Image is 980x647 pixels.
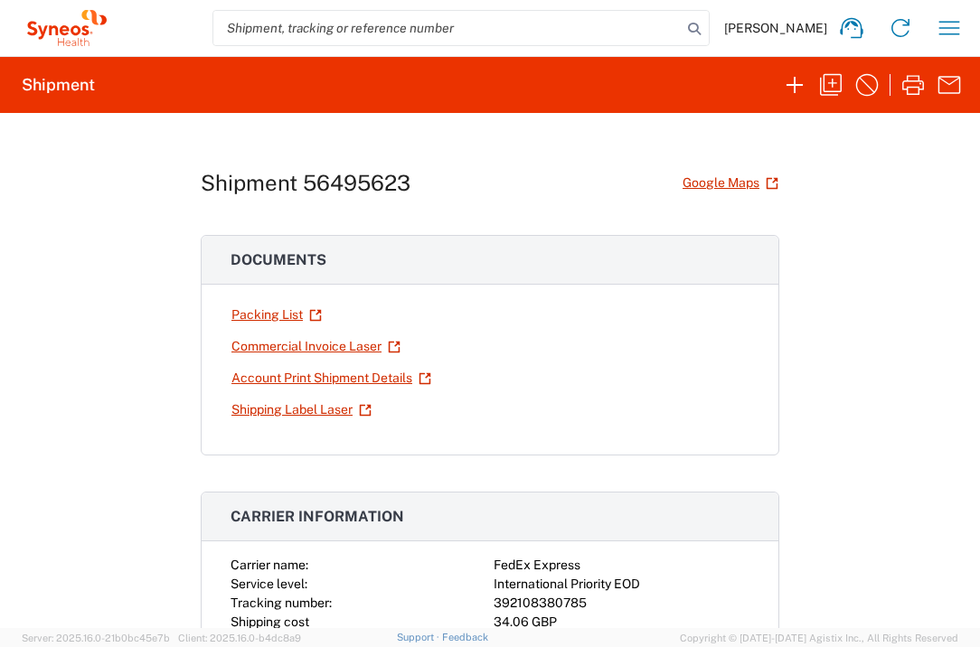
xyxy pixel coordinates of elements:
[201,170,410,196] h1: Shipment 56495623
[494,575,749,594] div: International Priority EOD
[22,74,95,96] h2: Shipment
[397,632,442,642] a: Support
[231,251,326,268] span: Documents
[231,595,332,610] span: Tracking number:
[231,558,308,572] span: Carrier name:
[494,613,749,632] div: 34.06 GBP
[231,299,323,331] a: Packing List
[213,11,682,45] input: Shipment, tracking or reference number
[680,630,958,646] span: Copyright © [DATE]-[DATE] Agistix Inc., All Rights Reserved
[231,331,401,362] a: Commercial Invoice Laser
[231,394,372,426] a: Shipping Label Laser
[724,20,827,36] span: [PERSON_NAME]
[682,167,779,199] a: Google Maps
[231,614,309,629] span: Shipping cost
[442,632,488,642] a: Feedback
[178,633,301,643] span: Client: 2025.16.0-b4dc8a9
[494,556,749,575] div: FedEx Express
[231,577,307,591] span: Service level:
[231,362,432,394] a: Account Print Shipment Details
[22,633,170,643] span: Server: 2025.16.0-21b0bc45e7b
[494,594,749,613] div: 392108380785
[231,508,404,525] span: Carrier information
